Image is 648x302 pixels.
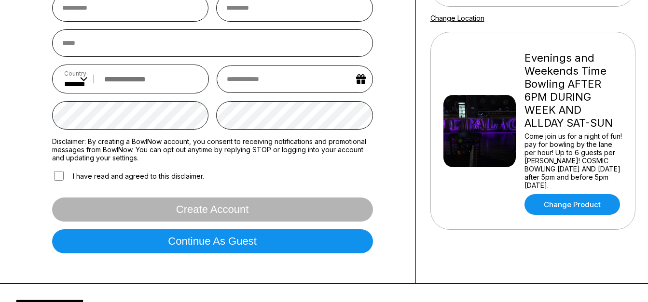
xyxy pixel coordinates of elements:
a: Change Product [524,194,620,215]
input: I have read and agreed to this disclaimer. [54,171,64,181]
img: Evenings and Weekends Time Bowling AFTER 6PM DURING WEEK AND ALLDAY SAT-SUN [443,95,516,167]
label: I have read and agreed to this disclaimer. [52,170,204,182]
label: Disclaimer: By creating a BowlNow account, you consent to receiving notifications and promotional... [52,137,373,162]
div: Evenings and Weekends Time Bowling AFTER 6PM DURING WEEK AND ALLDAY SAT-SUN [524,52,622,130]
div: Come join us for a night of fun! pay for bowling by the lane per hour! Up to 6 guests per [PERSON... [524,132,622,189]
label: Country [64,70,87,77]
button: Continue as guest [52,229,373,253]
a: Change Location [430,14,484,22]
